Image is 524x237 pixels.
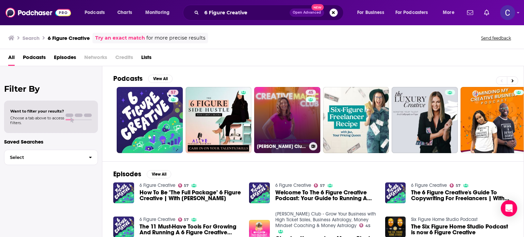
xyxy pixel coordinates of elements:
[54,52,76,66] a: Episodes
[411,182,447,188] a: 6 Figure Creative
[438,7,463,18] button: open menu
[479,35,513,41] button: Send feedback
[48,35,90,41] h3: 6 Figure Creative
[117,87,183,153] a: 57
[146,34,205,42] span: for more precise results
[184,184,189,187] span: 57
[4,138,98,145] p: Saved Searches
[249,182,270,203] img: Welcome To The 6 Figure Creative Podcast: Your Guide to Running A Profitable Freelance Business
[148,75,173,83] button: View All
[501,200,517,217] div: Open Intercom Messenger
[171,89,176,96] span: 57
[80,7,114,18] button: open menu
[443,8,454,17] span: More
[84,52,107,66] span: Networks
[4,84,98,94] h2: Filter By
[8,52,15,66] a: All
[359,223,370,227] a: 45
[314,183,325,188] a: 57
[293,11,321,14] span: Open Advanced
[141,7,178,18] button: open menu
[352,7,393,18] button: open menu
[184,218,189,221] span: 57
[113,74,173,83] a: PodcastsView All
[140,217,175,222] a: 6 Figure Creative
[113,182,134,203] img: How To Be "The Full Package" 6 Figure Creative | With Toby Lloyd
[311,4,324,11] span: New
[464,7,476,18] a: Show notifications dropdown
[115,52,133,66] span: Credits
[178,218,189,222] a: 57
[140,182,175,188] a: 6 Figure Creative
[254,87,320,153] a: 45[PERSON_NAME] Club - Grow Your Business with High Ticket Sales, Business Astrology, Money Minds...
[202,7,290,18] input: Search podcasts, credits, & more...
[140,224,241,235] span: The 11 Must-Have Tools For Growing And Running A 6 Figure Creative Business In [DATE]
[290,9,324,17] button: Open AdvancedNew
[500,5,515,20] button: Show profile menu
[450,183,461,188] a: 57
[411,190,513,201] a: The 6 Figure Creative's Guide To Copywriting For Freelancers | With Rachel Greiman
[500,5,515,20] img: User Profile
[168,90,178,95] a: 57
[4,150,98,165] button: Select
[357,8,384,17] span: For Business
[308,89,313,96] span: 45
[306,90,316,95] a: 45
[500,5,515,20] span: Logged in as publicityxxtina
[275,211,376,228] a: Creative Magic Club - Grow Your Business with High Ticket Sales, Business Astrology, Money Mindse...
[85,8,105,17] span: Podcasts
[4,155,83,160] span: Select
[140,190,241,201] span: How To Be "The Full Package" 6 Figure Creative | With [PERSON_NAME]
[10,109,64,114] span: Want to filter your results?
[189,5,350,20] div: Search podcasts, credits, & more...
[140,224,241,235] a: The 11 Must-Have Tools For Growing And Running A 6 Figure Creative Business In 2023
[178,183,189,188] a: 57
[411,190,513,201] span: The 6 Figure Creative's Guide To Copywriting For Freelancers | With [PERSON_NAME]
[145,8,170,17] span: Monitoring
[95,34,145,42] a: Try an exact match
[113,7,136,18] a: Charts
[395,8,428,17] span: For Podcasters
[113,170,171,178] a: EpisodesView All
[23,52,46,66] a: Podcasts
[5,6,71,19] img: Podchaser - Follow, Share and Rate Podcasts
[147,170,171,178] button: View All
[456,184,461,187] span: 57
[113,170,141,178] h2: Episodes
[320,184,325,187] span: 57
[117,8,132,17] span: Charts
[113,74,143,83] h2: Podcasts
[141,52,151,66] a: Lists
[391,7,438,18] button: open menu
[481,7,492,18] a: Show notifications dropdown
[385,182,406,203] img: The 6 Figure Creative's Guide To Copywriting For Freelancers | With Rachel Greiman
[140,190,241,201] a: How To Be "The Full Package" 6 Figure Creative | With Toby Lloyd
[10,116,64,125] span: Choose a tab above to access filters.
[411,224,513,235] a: The Six Figure Home Studio Podcast is now 6 Figure Creative
[23,35,40,41] h3: Search
[275,182,311,188] a: 6 Figure Creative
[411,217,478,222] a: Six Figure Home Studio Podcast
[257,144,306,149] h3: [PERSON_NAME] Club - Grow Your Business with High Ticket Sales, Business Astrology, Money Mindset...
[365,224,370,227] span: 45
[275,190,377,201] a: Welcome To The 6 Figure Creative Podcast: Your Guide to Running A Profitable Freelance Business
